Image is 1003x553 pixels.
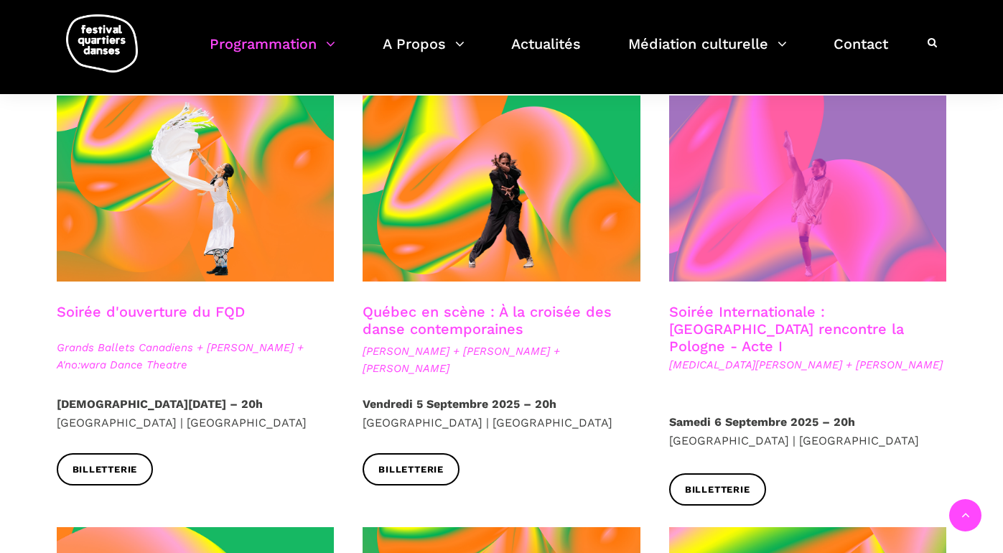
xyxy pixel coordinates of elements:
a: Québec en scène : À la croisée des danse contemporaines [363,303,612,338]
a: Contact [834,32,888,74]
p: [GEOGRAPHIC_DATA] | [GEOGRAPHIC_DATA] [57,395,335,432]
img: logo-fqd-med [66,14,138,73]
a: Billetterie [57,453,154,485]
span: Grands Ballets Canadiens + [PERSON_NAME] + A'no:wara Dance Theatre [57,339,335,373]
a: Billetterie [669,473,766,506]
a: Médiation culturelle [628,32,787,74]
a: A Propos [383,32,465,74]
span: [PERSON_NAME] + [PERSON_NAME] + [PERSON_NAME] [363,343,640,377]
span: Billetterie [378,463,444,478]
p: [GEOGRAPHIC_DATA] | [GEOGRAPHIC_DATA] [669,413,947,450]
a: Soirée Internationale : [GEOGRAPHIC_DATA] rencontre la Pologne - Acte I [669,303,904,355]
span: Billetterie [685,483,750,498]
p: [GEOGRAPHIC_DATA] | [GEOGRAPHIC_DATA] [363,395,640,432]
a: Programmation [210,32,335,74]
strong: Vendredi 5 Septembre 2025 – 20h [363,397,556,411]
span: [MEDICAL_DATA][PERSON_NAME] + [PERSON_NAME] [669,356,947,373]
a: Soirée d'ouverture du FQD [57,303,245,320]
a: Billetterie [363,453,459,485]
strong: Samedi 6 Septembre 2025 – 20h [669,415,855,429]
span: Billetterie [73,463,138,478]
strong: [DEMOGRAPHIC_DATA][DATE] – 20h [57,397,263,411]
a: Actualités [511,32,581,74]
